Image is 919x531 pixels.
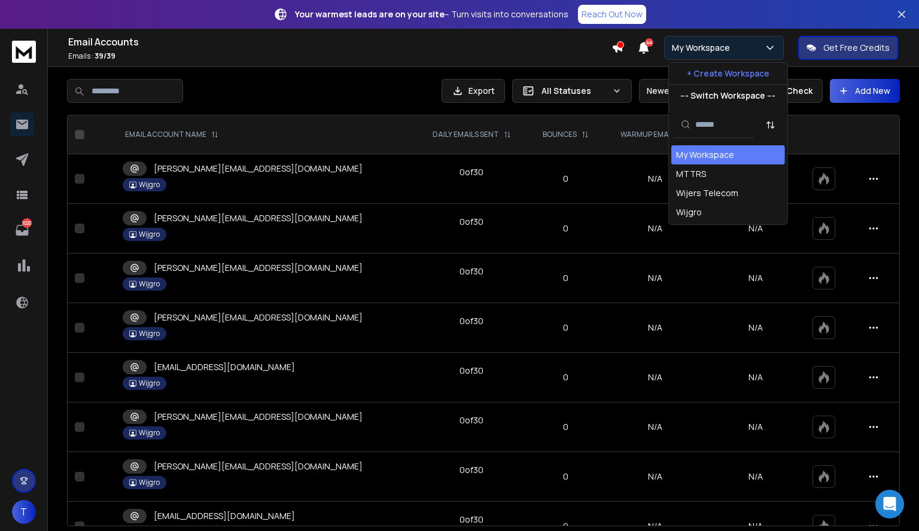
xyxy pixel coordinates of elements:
[578,5,646,24] a: Reach Out Now
[535,471,597,483] p: 0
[139,329,160,338] p: Wijgro
[676,168,706,180] div: MTTRS
[714,272,798,284] p: N/A
[139,478,160,487] p: Wijgro
[68,35,611,49] h1: Email Accounts
[95,51,115,61] span: 39 / 39
[645,38,653,47] span: 44
[154,510,295,522] p: [EMAIL_ADDRESS][DOMAIN_NAME]
[459,216,483,228] div: 0 of 30
[139,428,160,438] p: Wijgro
[676,149,734,161] div: My Workspace
[680,90,775,102] p: --- Switch Workspace ---
[759,113,783,137] button: Sort by Sort A-Z
[676,187,738,199] div: Wijers Telecom
[714,222,798,234] p: N/A
[714,371,798,383] p: N/A
[714,421,798,433] p: N/A
[12,500,36,524] button: T
[139,230,160,239] p: Wijgro
[295,8,568,20] p: – Turn visits into conversations
[604,303,707,353] td: N/A
[154,411,363,423] p: [PERSON_NAME][EMAIL_ADDRESS][DOMAIN_NAME]
[604,154,707,204] td: N/A
[459,414,483,426] div: 0 of 30
[139,279,160,289] p: Wijgro
[154,262,363,274] p: [PERSON_NAME][EMAIL_ADDRESS][DOMAIN_NAME]
[830,79,900,103] button: Add New
[459,315,483,327] div: 0 of 30
[433,130,499,139] p: DAILY EMAILS SENT
[823,42,890,54] p: Get Free Credits
[639,79,717,103] button: Newest
[125,130,218,139] div: EMAIL ACCOUNT NAME
[459,265,483,277] div: 0 of 30
[669,63,787,84] button: + Create Workspace
[442,79,505,103] button: Export
[139,379,160,388] p: Wijgro
[604,353,707,402] td: N/A
[875,490,904,518] div: Open Intercom Messenger
[459,166,483,178] div: 0 of 30
[535,421,597,433] p: 0
[687,68,769,80] p: + Create Workspace
[604,452,707,502] td: N/A
[672,42,735,54] p: My Workspace
[154,312,363,324] p: [PERSON_NAME][EMAIL_ADDRESS][DOMAIN_NAME]
[714,471,798,483] p: N/A
[459,365,483,377] div: 0 of 30
[535,272,597,284] p: 0
[22,218,32,228] p: 1020
[604,402,707,452] td: N/A
[295,8,445,20] strong: Your warmest leads are on your site
[620,130,678,139] p: WARMUP EMAILS
[10,218,34,242] a: 1020
[459,464,483,476] div: 0 of 30
[582,8,643,20] p: Reach Out Now
[535,173,597,185] p: 0
[68,51,611,61] p: Emails :
[459,514,483,526] div: 0 of 30
[535,322,597,334] p: 0
[798,36,898,60] button: Get Free Credits
[604,254,707,303] td: N/A
[154,163,363,175] p: [PERSON_NAME][EMAIL_ADDRESS][DOMAIN_NAME]
[154,212,363,224] p: [PERSON_NAME][EMAIL_ADDRESS][DOMAIN_NAME]
[535,371,597,383] p: 0
[541,85,607,97] p: All Statuses
[139,180,160,190] p: Wijgro
[714,322,798,334] p: N/A
[12,41,36,63] img: logo
[154,460,363,472] p: [PERSON_NAME][EMAIL_ADDRESS][DOMAIN_NAME]
[676,206,702,218] div: Wijgro
[535,222,597,234] p: 0
[154,361,295,373] p: [EMAIL_ADDRESS][DOMAIN_NAME]
[543,130,577,139] p: BOUNCES
[604,204,707,254] td: N/A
